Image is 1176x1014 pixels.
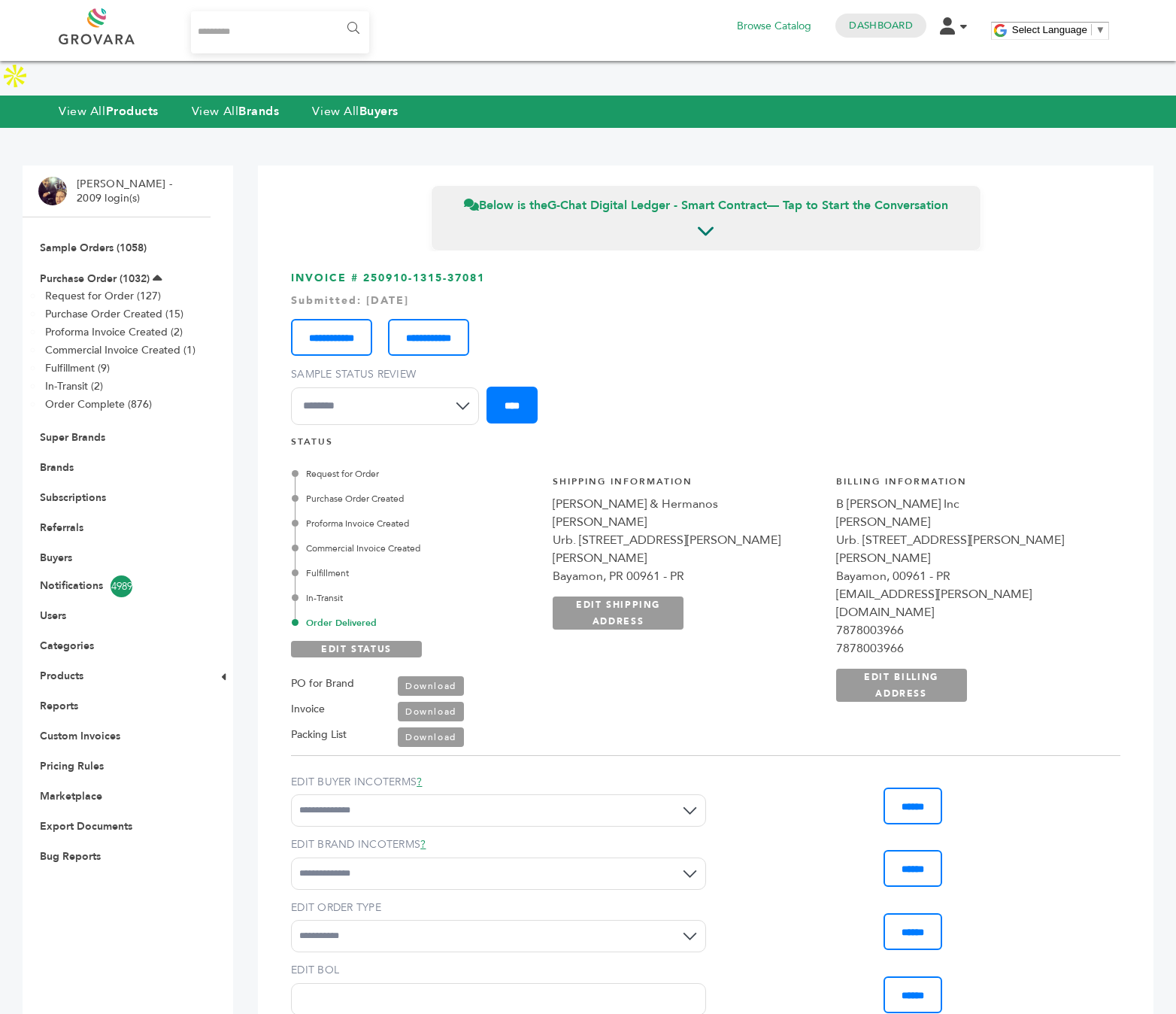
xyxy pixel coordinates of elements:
label: Packing List [291,726,347,744]
label: EDIT ORDER TYPE [291,900,706,915]
div: Order Delivered [295,616,536,630]
a: Dashboard [849,19,912,32]
a: Reports [40,699,78,713]
div: Urb. [STREET_ADDRESS][PERSON_NAME][PERSON_NAME] [836,531,1104,567]
div: Bayamon, PR 00961 - PR [553,567,820,585]
label: EDIT BOL [291,963,706,978]
a: ? [417,775,422,789]
a: Sample Orders (1058) [40,241,147,255]
div: Proforma Invoice Created [295,517,536,530]
a: Purchase Order Created (15) [45,307,183,321]
a: Custom Invoices [40,729,120,743]
div: In-Transit [295,591,536,605]
a: Super Brands [40,430,105,445]
a: Browse Catalog [737,18,811,35]
div: [EMAIL_ADDRESS][PERSON_NAME][DOMAIN_NAME] [836,585,1104,621]
div: Purchase Order Created [295,492,536,505]
div: [PERSON_NAME] [836,513,1104,531]
li: [PERSON_NAME] - 2009 login(s) [77,177,176,206]
a: Download [398,727,464,747]
a: Products [40,669,83,683]
h4: Shipping Information [553,475,820,496]
a: View AllProducts [59,103,159,120]
a: Notifications4989 [40,575,193,597]
a: Download [398,676,464,696]
a: Download [398,702,464,721]
div: [PERSON_NAME] & Hermanos [553,495,820,513]
strong: Brands [238,103,279,120]
label: Sample Status Review [291,367,486,382]
strong: Products [106,103,159,120]
div: Urb. [STREET_ADDRESS][PERSON_NAME][PERSON_NAME] [553,531,820,567]
a: View AllBrands [192,103,280,120]
div: [PERSON_NAME] [553,513,820,531]
label: Invoice [291,700,325,718]
a: In-Transit (2) [45,379,103,393]
a: Subscriptions [40,490,106,505]
label: EDIT BRAND INCOTERMS [291,837,706,852]
a: Proforma Invoice Created (2) [45,325,183,339]
div: B [PERSON_NAME] Inc [836,495,1104,513]
a: Export Documents [40,819,132,833]
span: ▼ [1096,24,1105,35]
a: Commercial Invoice Created (1) [45,343,195,357]
label: PO for Brand [291,675,354,693]
span: Select Language [1012,24,1087,35]
a: Select Language​ [1012,24,1105,35]
div: Commercial Invoice Created [295,542,536,555]
div: Submitted: [DATE] [291,293,1120,308]
a: Users [40,609,66,623]
div: Fulfillment [295,566,536,580]
a: Marketplace [40,789,102,803]
a: EDIT SHIPPING ADDRESS [553,597,683,630]
a: EDIT STATUS [291,641,422,657]
a: Categories [40,639,94,653]
a: Purchase Order (1032) [40,272,150,286]
strong: Buyers [359,103,399,120]
h4: STATUS [291,436,1120,456]
a: Order Complete (876) [45,397,152,411]
h4: Billing Information [836,475,1104,496]
a: Buyers [40,551,72,565]
div: Bayamon, 00961 - PR [836,567,1104,585]
div: 7878003966 [836,639,1104,657]
input: Search... [191,11,369,53]
div: 7878003966 [836,621,1104,639]
label: EDIT BUYER INCOTERMS [291,775,706,790]
a: Referrals [40,521,83,535]
a: EDIT BILLING ADDRESS [836,669,967,702]
strong: G-Chat Digital Ledger - Smart Contract [547,197,767,214]
div: Request for Order [295,467,536,481]
span: Below is the — Tap to Start the Conversation [464,197,948,214]
a: Brands [40,460,74,475]
span: 4989 [111,575,132,597]
a: Fulfillment (9) [45,361,110,375]
h3: INVOICE # 250910-1315-37081 [291,271,1120,436]
a: ? [420,837,426,852]
a: Request for Order (127) [45,289,161,303]
a: Bug Reports [40,849,101,864]
a: View AllBuyers [312,103,399,120]
a: Pricing Rules [40,759,104,773]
